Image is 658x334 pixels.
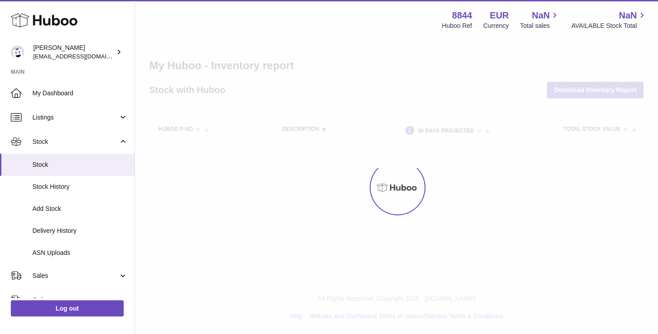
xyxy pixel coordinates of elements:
[452,9,472,22] strong: 8844
[32,296,118,304] span: Orders
[11,300,124,316] a: Log out
[520,22,560,30] span: Total sales
[532,9,550,22] span: NaN
[32,272,118,280] span: Sales
[32,227,128,235] span: Delivery History
[32,138,118,146] span: Stock
[483,22,509,30] div: Currency
[32,113,118,122] span: Listings
[32,89,128,98] span: My Dashboard
[33,53,132,60] span: [EMAIL_ADDRESS][DOMAIN_NAME]
[33,44,114,61] div: [PERSON_NAME]
[520,9,560,30] a: NaN Total sales
[32,249,128,257] span: ASN Uploads
[571,22,647,30] span: AVAILABLE Stock Total
[571,9,647,30] a: NaN AVAILABLE Stock Total
[32,183,128,191] span: Stock History
[619,9,637,22] span: NaN
[490,9,509,22] strong: EUR
[32,205,128,213] span: Add Stock
[442,22,472,30] div: Huboo Ref
[11,45,24,59] img: Ruytersb@gmail.com
[32,160,128,169] span: Stock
